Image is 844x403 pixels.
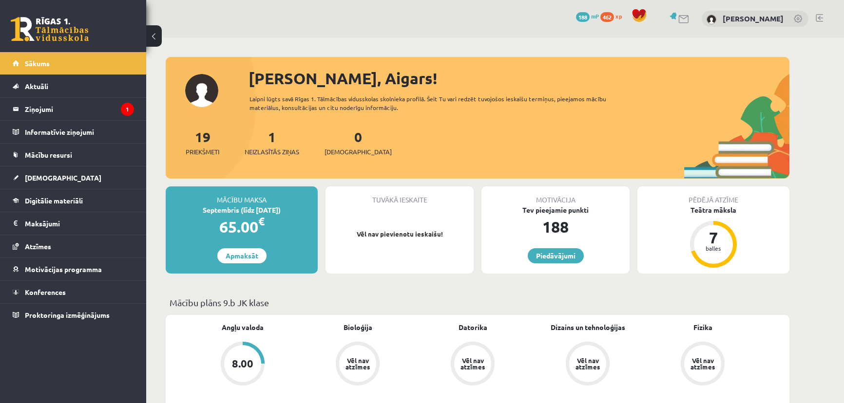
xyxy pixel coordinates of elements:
[13,258,134,280] a: Motivācijas programma
[699,230,728,245] div: 7
[637,186,789,205] div: Pēdējā atzīme
[645,342,760,387] a: Vēl nav atzīmes
[166,215,318,238] div: 65.00
[217,248,267,263] a: Apmaksāt
[459,322,487,332] a: Datorika
[574,357,601,370] div: Vēl nav atzīmes
[689,357,716,370] div: Vēl nav atzīmes
[25,173,101,182] span: [DEMOGRAPHIC_DATA]
[245,128,299,157] a: 1Neizlasītās ziņas
[13,189,134,212] a: Digitālie materiāli
[25,311,110,319] span: Proktoringa izmēģinājums
[707,15,716,24] img: Aigars Laķis
[25,265,102,274] span: Motivācijas programma
[222,322,264,332] a: Angļu valoda
[576,12,599,20] a: 188 mP
[325,147,392,157] span: [DEMOGRAPHIC_DATA]
[249,67,789,90] div: [PERSON_NAME], Aigars!
[13,235,134,257] a: Atzīmes
[344,357,371,370] div: Vēl nav atzīmes
[249,94,624,112] div: Laipni lūgts savā Rīgas 1. Tālmācības vidusskolas skolnieka profilā. Šeit Tu vari redzēt tuvojošo...
[11,17,89,41] a: Rīgas 1. Tālmācības vidusskola
[481,215,630,238] div: 188
[185,342,300,387] a: 8.00
[13,212,134,235] a: Maksājumi
[528,248,584,263] a: Piedāvājumi
[166,186,318,205] div: Mācību maksa
[13,75,134,97] a: Aktuāli
[186,147,219,157] span: Priekšmeti
[699,245,728,251] div: balles
[600,12,614,22] span: 462
[693,322,712,332] a: Fizika
[326,186,474,205] div: Tuvākā ieskaite
[25,59,50,68] span: Sākums
[25,82,48,91] span: Aktuāli
[25,196,83,205] span: Digitālie materiāli
[459,357,486,370] div: Vēl nav atzīmes
[13,166,134,189] a: [DEMOGRAPHIC_DATA]
[481,186,630,205] div: Motivācija
[245,147,299,157] span: Neizlasītās ziņas
[551,322,625,332] a: Dizains un tehnoloģijas
[723,14,784,23] a: [PERSON_NAME]
[330,229,469,239] p: Vēl nav pievienotu ieskaišu!
[13,121,134,143] a: Informatīvie ziņojumi
[25,212,134,235] legend: Maksājumi
[258,214,265,228] span: €
[637,205,789,269] a: Teātra māksla 7 balles
[25,288,66,296] span: Konferences
[25,98,134,120] legend: Ziņojumi
[25,121,134,143] legend: Informatīvie ziņojumi
[13,144,134,166] a: Mācību resursi
[637,205,789,215] div: Teātra māksla
[13,281,134,303] a: Konferences
[232,358,253,369] div: 8.00
[325,128,392,157] a: 0[DEMOGRAPHIC_DATA]
[576,12,590,22] span: 188
[13,52,134,74] a: Sākums
[300,342,415,387] a: Vēl nav atzīmes
[25,242,51,251] span: Atzīmes
[615,12,622,20] span: xp
[25,150,72,159] span: Mācību resursi
[186,128,219,157] a: 19Priekšmeti
[591,12,599,20] span: mP
[481,205,630,215] div: Tev pieejamie punkti
[13,304,134,326] a: Proktoringa izmēģinājums
[415,342,530,387] a: Vēl nav atzīmes
[344,322,372,332] a: Bioloģija
[121,103,134,116] i: 1
[600,12,627,20] a: 462 xp
[166,205,318,215] div: Septembris (līdz [DATE])
[170,296,786,309] p: Mācību plāns 9.b JK klase
[530,342,645,387] a: Vēl nav atzīmes
[13,98,134,120] a: Ziņojumi1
